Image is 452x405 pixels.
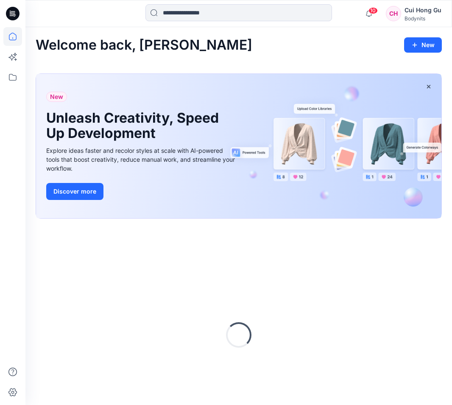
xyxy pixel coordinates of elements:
[46,183,237,200] a: Discover more
[386,6,401,21] div: CH
[405,15,441,22] div: Bodynits
[405,5,441,15] div: Cui Hong Gu
[36,37,252,53] h2: Welcome back, [PERSON_NAME]
[50,92,63,102] span: New
[46,110,224,141] h1: Unleash Creativity, Speed Up Development
[46,146,237,173] div: Explore ideas faster and recolor styles at scale with AI-powered tools that boost creativity, red...
[46,183,103,200] button: Discover more
[404,37,442,53] button: New
[368,7,378,14] span: 10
